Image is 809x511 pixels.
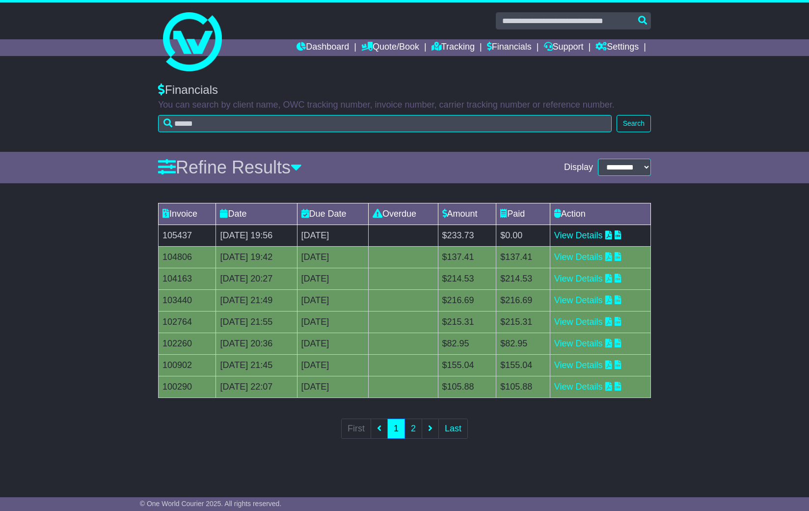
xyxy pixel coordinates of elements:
a: Support [544,39,584,56]
a: View Details [554,339,603,348]
td: [DATE] [297,333,368,354]
a: Dashboard [297,39,349,56]
td: [DATE] 19:42 [216,246,297,268]
a: Last [438,419,468,439]
td: $233.73 [438,225,496,246]
td: $155.04 [496,354,550,376]
td: [DATE] 20:36 [216,333,297,354]
td: [DATE] 19:56 [216,225,297,246]
td: Paid [496,203,550,225]
td: $82.95 [496,333,550,354]
span: © One World Courier 2025. All rights reserved. [140,500,282,508]
td: 100290 [159,376,216,397]
button: Search [617,115,651,132]
td: [DATE] [297,246,368,268]
td: $215.31 [496,311,550,333]
td: Date [216,203,297,225]
div: Financials [158,83,651,97]
td: [DATE] [297,289,368,311]
a: View Details [554,360,603,370]
a: Financials [487,39,532,56]
a: Settings [595,39,639,56]
td: [DATE] [297,225,368,246]
span: Display [564,162,593,173]
td: [DATE] 22:07 [216,376,297,397]
td: $82.95 [438,333,496,354]
td: $214.53 [496,268,550,289]
td: 102260 [159,333,216,354]
a: Quote/Book [361,39,419,56]
td: [DATE] [297,376,368,397]
td: [DATE] [297,311,368,333]
td: $105.88 [438,376,496,397]
td: Action [550,203,650,225]
a: View Details [554,230,603,240]
p: You can search by client name, OWC tracking number, invoice number, carrier tracking number or re... [158,100,651,111]
a: View Details [554,382,603,392]
td: [DATE] 21:49 [216,289,297,311]
td: 105437 [159,225,216,246]
a: 2 [404,419,422,439]
td: Due Date [297,203,368,225]
td: 103440 [159,289,216,311]
td: $216.69 [438,289,496,311]
td: $216.69 [496,289,550,311]
td: Overdue [369,203,438,225]
td: 104163 [159,268,216,289]
a: View Details [554,317,603,327]
td: [DATE] 21:45 [216,354,297,376]
td: [DATE] [297,354,368,376]
a: Refine Results [158,157,302,177]
td: 100902 [159,354,216,376]
a: 1 [387,419,405,439]
td: 104806 [159,246,216,268]
a: View Details [554,274,603,284]
td: $215.31 [438,311,496,333]
td: $105.88 [496,376,550,397]
a: Tracking [431,39,475,56]
td: [DATE] [297,268,368,289]
td: $0.00 [496,225,550,246]
td: $214.53 [438,268,496,289]
a: View Details [554,295,603,305]
td: $155.04 [438,354,496,376]
td: $137.41 [438,246,496,268]
td: Amount [438,203,496,225]
td: $137.41 [496,246,550,268]
a: View Details [554,252,603,262]
td: 102764 [159,311,216,333]
td: Invoice [159,203,216,225]
td: [DATE] 21:55 [216,311,297,333]
td: [DATE] 20:27 [216,268,297,289]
